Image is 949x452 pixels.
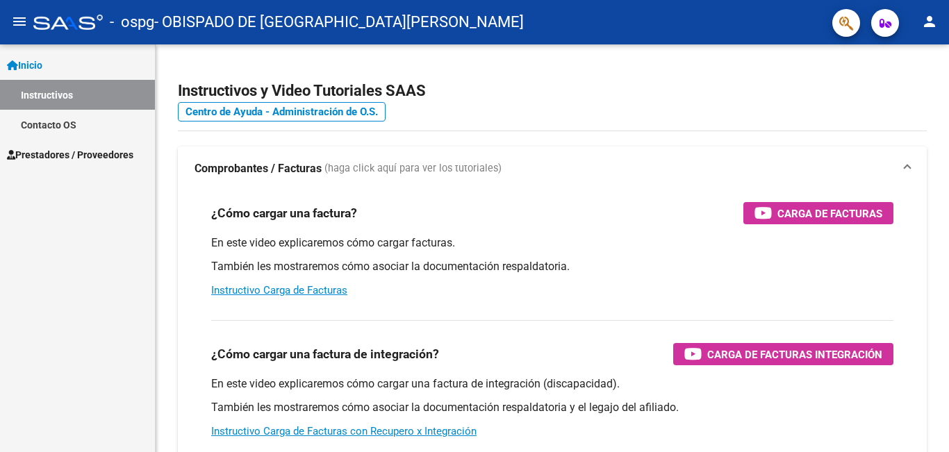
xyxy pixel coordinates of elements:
[211,203,357,223] h3: ¿Cómo cargar una factura?
[211,425,477,437] a: Instructivo Carga de Facturas con Recupero x Integración
[154,7,524,37] span: - OBISPADO DE [GEOGRAPHIC_DATA][PERSON_NAME]
[921,13,938,30] mat-icon: person
[211,344,439,364] h3: ¿Cómo cargar una factura de integración?
[7,58,42,73] span: Inicio
[211,400,893,415] p: También les mostraremos cómo asociar la documentación respaldatoria y el legajo del afiliado.
[324,161,502,176] span: (haga click aquí para ver los tutoriales)
[211,376,893,392] p: En este video explicaremos cómo cargar una factura de integración (discapacidad).
[743,202,893,224] button: Carga de Facturas
[178,78,927,104] h2: Instructivos y Video Tutoriales SAAS
[178,147,927,191] mat-expansion-panel-header: Comprobantes / Facturas (haga click aquí para ver los tutoriales)
[211,259,893,274] p: También les mostraremos cómo asociar la documentación respaldatoria.
[110,7,154,37] span: - ospg
[11,13,28,30] mat-icon: menu
[195,161,322,176] strong: Comprobantes / Facturas
[211,235,893,251] p: En este video explicaremos cómo cargar facturas.
[7,147,133,162] span: Prestadores / Proveedores
[707,346,882,363] span: Carga de Facturas Integración
[673,343,893,365] button: Carga de Facturas Integración
[178,102,386,122] a: Centro de Ayuda - Administración de O.S.
[777,205,882,222] span: Carga de Facturas
[902,405,935,438] iframe: Intercom live chat
[211,284,347,296] a: Instructivo Carga de Facturas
